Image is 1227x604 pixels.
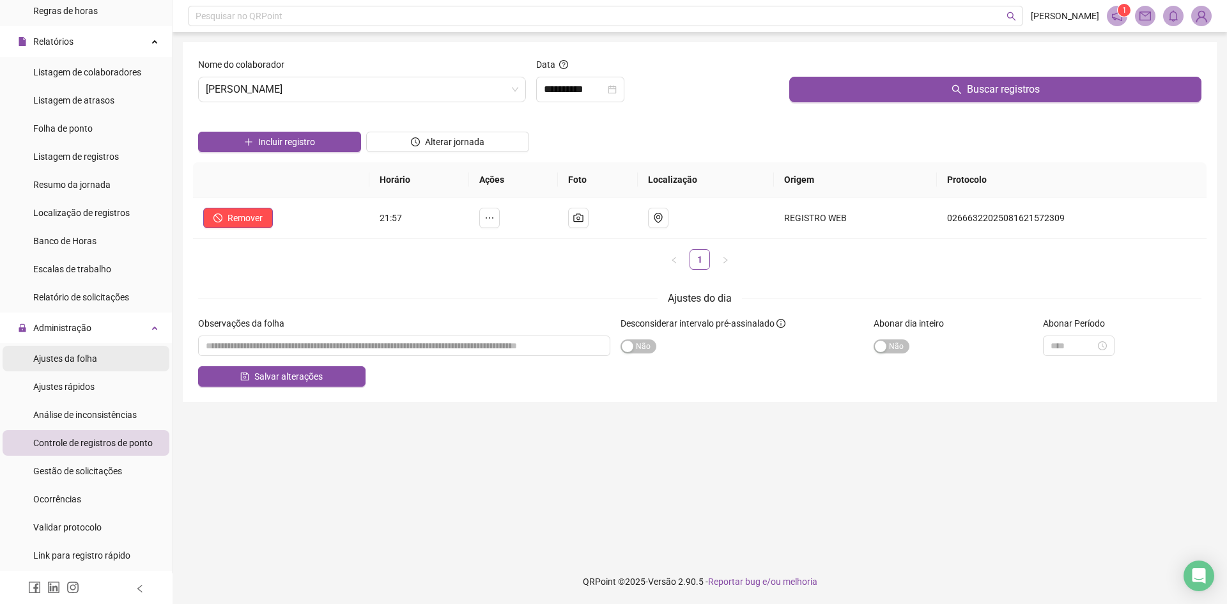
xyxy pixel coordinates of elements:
span: Versão [648,577,676,587]
span: Remover [228,211,263,225]
footer: QRPoint © 2025 - 2.90.5 - [173,559,1227,604]
button: Incluir registro [198,132,361,152]
span: Ajustes do dia [668,292,732,304]
span: linkedin [47,581,60,594]
span: Folha de ponto [33,123,93,134]
span: environment [653,213,663,223]
span: Escalas de trabalho [33,264,111,274]
span: Ajustes rápidos [33,382,95,392]
th: Origem [774,162,936,197]
span: Listagem de colaboradores [33,67,141,77]
button: right [715,249,736,270]
span: save [240,372,249,381]
span: facebook [28,581,41,594]
td: 02666322025081621572309 [937,197,1207,239]
span: search [1007,12,1016,21]
li: Página anterior [664,249,684,270]
span: search [952,84,962,95]
a: 1 [690,250,709,269]
button: Buscar registros [789,77,1201,102]
span: right [722,256,729,264]
th: Protocolo [937,162,1207,197]
button: Alterar jornada [366,132,529,152]
span: plus [244,137,253,146]
span: instagram [66,581,79,594]
span: Desconsiderar intervalo pré-assinalado [621,318,775,329]
span: Validar protocolo [33,522,102,532]
label: Observações da folha [198,316,293,330]
li: Próxima página [715,249,736,270]
button: left [664,249,684,270]
span: Data [536,59,555,70]
span: Regras de horas [33,6,98,16]
span: info-circle [776,319,785,328]
span: Incluir registro [258,135,315,149]
span: notification [1111,10,1123,22]
span: Gestão de solicitações [33,466,122,476]
span: clock-circle [411,137,420,146]
label: Abonar Período [1043,316,1113,330]
span: bell [1168,10,1179,22]
div: Open Intercom Messenger [1184,561,1214,591]
span: question-circle [559,60,568,69]
button: Remover [203,208,273,228]
th: Foto [558,162,638,197]
th: Ações [469,162,558,197]
span: Alterar jornada [425,135,484,149]
span: left [135,584,144,593]
span: camera [573,213,583,223]
span: 21:57 [380,213,402,223]
th: Horário [369,162,469,197]
span: mail [1139,10,1151,22]
span: Ocorrências [33,494,81,504]
label: Nome do colaborador [198,58,293,72]
label: Abonar dia inteiro [874,316,952,330]
span: Link para registro rápido [33,550,130,561]
span: lock [18,323,27,332]
span: Listagem de registros [33,151,119,162]
span: file [18,37,27,46]
img: 85808 [1192,6,1211,26]
li: 1 [690,249,710,270]
span: Localização de registros [33,208,130,218]
span: CAIO GUILHERME SOARES DE AZEVEDO SANTOS [206,77,518,102]
span: [PERSON_NAME] [1031,9,1099,23]
span: Ajustes da folha [33,353,97,364]
a: Alterar jornada [366,138,529,148]
span: ellipsis [484,213,495,223]
button: Salvar alterações [198,366,366,387]
span: Banco de Horas [33,236,96,246]
td: REGISTRO WEB [774,197,936,239]
span: Listagem de atrasos [33,95,114,105]
sup: 1 [1118,4,1131,17]
span: Reportar bug e/ou melhoria [708,577,817,587]
th: Localização [638,162,774,197]
span: Análise de inconsistências [33,410,137,420]
span: Controle de registros de ponto [33,438,153,448]
span: Relatório de solicitações [33,292,129,302]
span: stop [213,213,222,222]
span: Resumo da jornada [33,180,111,190]
span: Buscar registros [967,82,1040,97]
span: 1 [1122,6,1127,15]
span: Relatórios [33,36,73,47]
span: left [670,256,678,264]
span: Salvar alterações [254,369,323,383]
span: Administração [33,323,91,333]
